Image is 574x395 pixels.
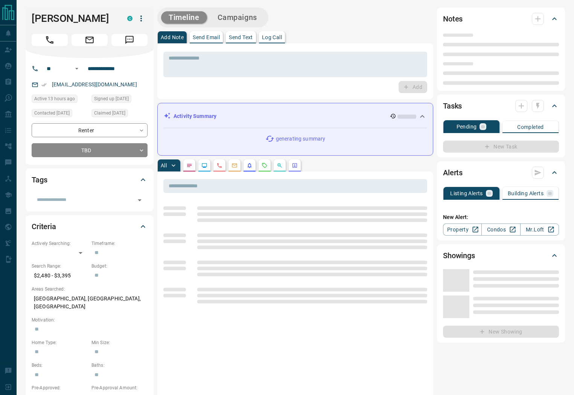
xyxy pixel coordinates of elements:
p: [GEOGRAPHIC_DATA], [GEOGRAPHIC_DATA], [GEOGRAPHIC_DATA] [32,292,148,313]
button: Campaigns [210,11,265,24]
p: Beds: [32,362,88,369]
p: Pre-Approval Amount: [91,384,148,391]
a: Mr.Loft [520,224,559,236]
div: Sun Sep 14 2025 [32,95,88,105]
p: Budget: [91,263,148,269]
svg: Calls [216,162,222,168]
div: Alerts [443,164,559,182]
p: Timeframe: [91,240,148,247]
h1: [PERSON_NAME] [32,12,116,24]
p: Completed [517,124,544,130]
p: Send Email [193,35,220,40]
p: Home Type: [32,339,88,346]
div: Sat Sep 13 2025 [91,109,148,119]
div: Sat Sep 13 2025 [91,95,148,105]
p: Search Range: [32,263,88,269]
h2: Tasks [443,100,462,112]
span: Claimed [DATE] [94,109,125,117]
svg: Requests [262,162,268,168]
button: Open [134,195,145,205]
p: Add Note [161,35,184,40]
span: Signed up [DATE] [94,95,129,103]
p: Pending [457,124,477,129]
svg: Opportunities [277,162,283,168]
div: Activity Summary [164,109,427,123]
svg: Lead Browsing Activity [201,162,207,168]
p: Log Call [262,35,282,40]
a: Condos [481,224,520,236]
p: Send Text [229,35,253,40]
p: Actively Searching: [32,240,88,247]
svg: Listing Alerts [247,162,253,168]
div: Notes [443,10,559,28]
p: Min Size: [91,339,148,346]
div: Criteria [32,217,148,236]
p: Areas Searched: [32,286,148,292]
p: Pre-Approved: [32,384,88,391]
a: [EMAIL_ADDRESS][DOMAIN_NAME] [52,81,137,87]
div: TBD [32,143,148,157]
p: Listing Alerts [450,191,483,196]
p: Activity Summary [174,112,216,120]
div: Showings [443,246,559,265]
h2: Showings [443,250,475,262]
button: Timeline [161,11,207,24]
div: Tasks [443,97,559,115]
p: All [161,163,167,168]
div: Renter [32,123,148,137]
svg: Agent Actions [292,162,298,168]
span: Message [111,34,148,46]
div: Tags [32,171,148,189]
p: New Alert: [443,213,559,221]
span: Contacted [DATE] [34,109,70,117]
p: Baths: [91,362,148,369]
span: Email [72,34,108,46]
svg: Emails [231,162,238,168]
p: $2,480 - $3,395 [32,269,88,282]
div: condos.ca [127,16,132,21]
h2: Notes [443,13,463,25]
p: Building Alerts [508,191,544,196]
p: Motivation: [32,317,148,323]
span: Active 13 hours ago [34,95,75,103]
h2: Alerts [443,167,463,179]
svg: Email Verified [41,82,47,87]
p: generating summary [276,135,325,143]
span: Call [32,34,68,46]
h2: Criteria [32,220,56,233]
svg: Notes [186,162,192,168]
button: Open [72,64,81,73]
h2: Tags [32,174,47,186]
a: Property [443,224,482,236]
div: Sat Sep 13 2025 [32,109,88,119]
